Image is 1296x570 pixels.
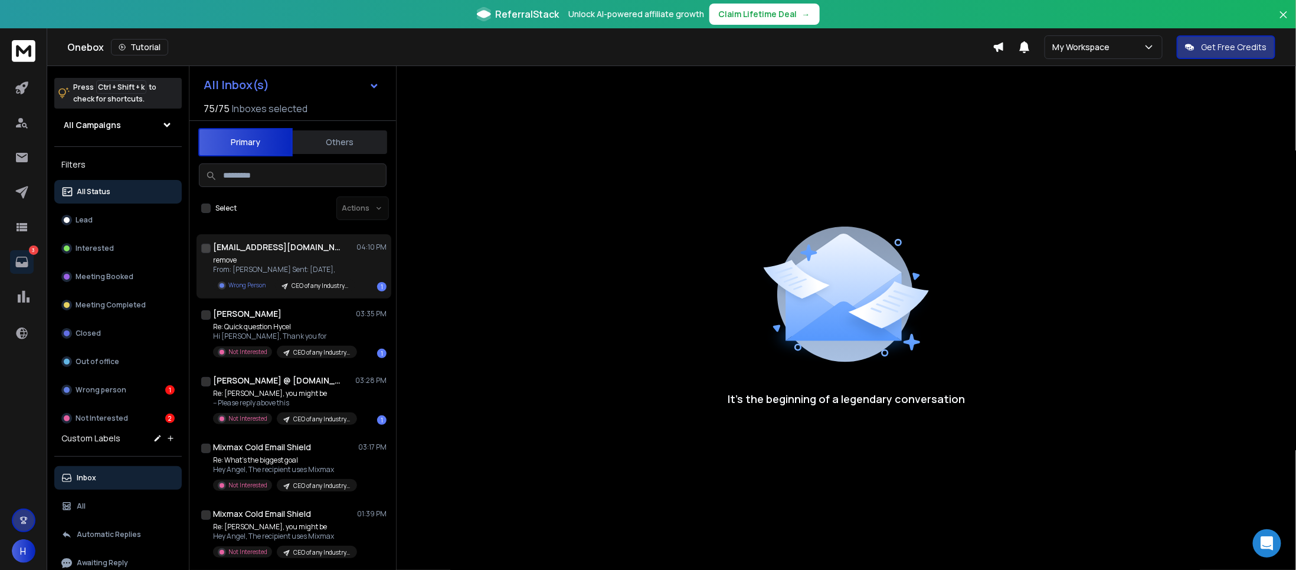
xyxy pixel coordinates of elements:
[293,348,350,357] p: CEO of any Industry 17k
[198,128,293,156] button: Primary
[356,309,387,319] p: 03:35 PM
[213,398,355,408] p: -- Please reply above this
[228,481,267,490] p: Not Interested
[228,414,267,423] p: Not Interested
[77,530,141,539] p: Automatic Replies
[54,180,182,204] button: All Status
[64,119,121,131] h1: All Campaigns
[76,414,128,423] p: Not Interested
[73,81,156,105] p: Press to check for shortcuts.
[213,532,355,541] p: Hey Angel, The recipient uses Mixmax
[358,443,387,452] p: 03:17 PM
[1052,41,1114,53] p: My Workspace
[213,255,355,265] p: remove
[76,272,133,281] p: Meeting Booked
[111,39,168,55] button: Tutorial
[12,539,35,563] button: H
[213,522,355,532] p: Re: [PERSON_NAME], you might be
[213,322,355,332] p: Re: Quick question Hycel
[54,237,182,260] button: Interested
[61,433,120,444] h3: Custom Labels
[357,509,387,519] p: 01:39 PM
[165,385,175,395] div: 1
[77,502,86,511] p: All
[67,39,993,55] div: Onebox
[77,473,96,483] p: Inbox
[54,494,182,518] button: All
[76,357,119,366] p: Out of office
[194,73,389,97] button: All Inbox(s)
[377,415,387,425] div: 1
[76,215,93,225] p: Lead
[165,414,175,423] div: 2
[54,407,182,430] button: Not Interested2
[1177,35,1275,59] button: Get Free Credits
[213,508,311,520] h1: Mixmax Cold Email Shield
[54,466,182,490] button: Inbox
[96,80,146,94] span: Ctrl + Shift + k
[54,350,182,374] button: Out of office
[54,208,182,232] button: Lead
[54,378,182,402] button: Wrong person1
[77,558,128,568] p: Awaiting Reply
[54,265,182,289] button: Meeting Booked
[228,548,267,556] p: Not Interested
[293,129,387,155] button: Others
[213,465,355,474] p: Hey Angel, The recipient uses Mixmax
[215,204,237,213] label: Select
[77,187,110,196] p: All Status
[204,79,269,91] h1: All Inbox(s)
[728,391,965,407] p: It’s the beginning of a legendary conversation
[204,101,230,116] span: 75 / 75
[54,293,182,317] button: Meeting Completed
[213,265,355,274] p: From: [PERSON_NAME] Sent: [DATE],
[1202,41,1267,53] p: Get Free Credits
[29,245,38,255] p: 3
[213,241,343,253] h1: [EMAIL_ADDRESS][DOMAIN_NAME]
[213,389,355,398] p: Re: [PERSON_NAME], you might be
[76,385,126,395] p: Wrong person
[228,348,267,356] p: Not Interested
[356,243,387,252] p: 04:10 PM
[213,308,282,320] h1: [PERSON_NAME]
[54,322,182,345] button: Closed
[76,329,101,338] p: Closed
[355,376,387,385] p: 03:28 PM
[293,481,350,490] p: CEO of any Industry 17k
[1253,529,1281,558] div: Open Intercom Messenger
[802,8,810,20] span: →
[213,375,343,386] h1: [PERSON_NAME] @ [DOMAIN_NAME]
[54,113,182,137] button: All Campaigns
[709,4,820,25] button: Claim Lifetime Deal→
[496,7,559,21] span: ReferralStack
[377,282,387,291] div: 1
[76,300,146,310] p: Meeting Completed
[54,523,182,546] button: Automatic Replies
[293,548,350,557] p: CEO of any Industry 17k
[10,250,34,274] a: 3
[293,415,350,424] p: CEO of any Industry 17k
[1276,7,1291,35] button: Close banner
[213,441,311,453] h1: Mixmax Cold Email Shield
[232,101,307,116] h3: Inboxes selected
[213,332,355,341] p: Hi [PERSON_NAME], Thank you for
[76,244,114,253] p: Interested
[54,156,182,173] h3: Filters
[213,456,355,465] p: Re: What's the biggest goal
[569,8,705,20] p: Unlock AI-powered affiliate growth
[228,281,266,290] p: Wrong Person
[292,281,348,290] p: CEO of any Industry 17k
[377,349,387,358] div: 1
